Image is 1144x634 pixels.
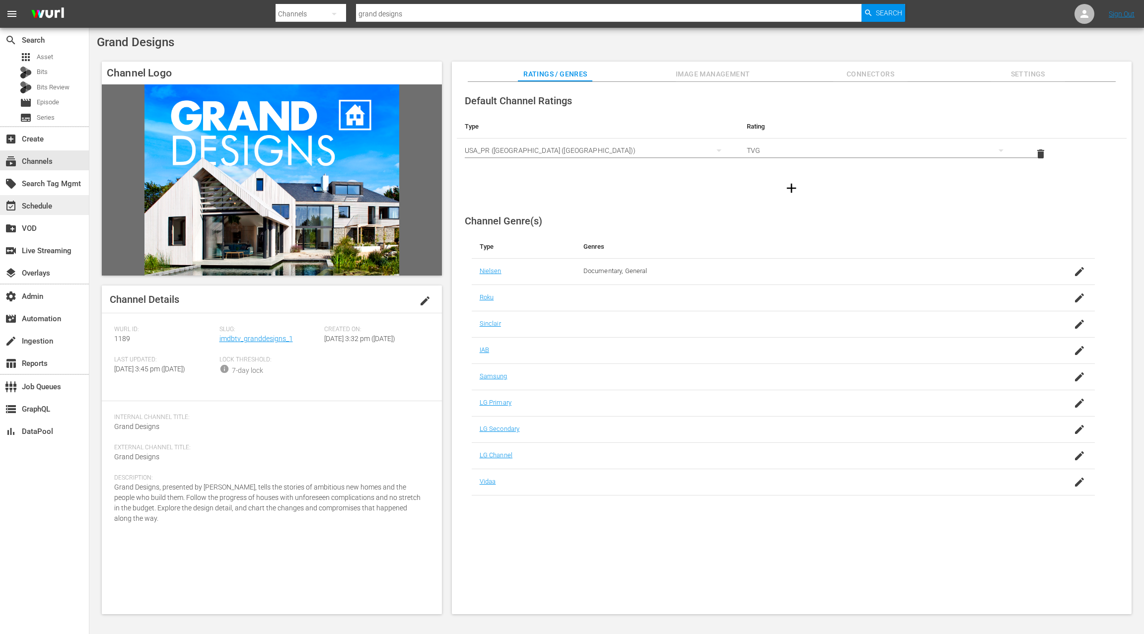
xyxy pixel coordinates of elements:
span: Episode [20,97,32,109]
div: Bits Review [20,81,32,93]
span: Overlays [5,267,17,279]
span: delete [1035,148,1047,160]
a: imdbtv_granddesigns_1 [219,335,293,343]
div: 7-day lock [232,365,263,376]
a: Vidaa [480,478,496,485]
span: Ingestion [5,335,17,347]
a: Nielsen [480,267,501,275]
span: Internal Channel Title: [114,414,425,422]
button: edit [413,289,437,313]
span: Job Queues [5,381,17,393]
span: Search [876,4,902,22]
table: simple table [457,115,1127,169]
span: Search Tag Mgmt [5,178,17,190]
button: delete [1029,142,1053,166]
a: LG Secondary [480,425,520,432]
span: Last Updated: [114,356,214,364]
span: Channels [5,155,17,167]
span: Grand Designs, presented by [PERSON_NAME], tells the stories of ambitious new homes and the peopl... [114,483,421,522]
span: Automation [5,313,17,325]
span: Settings [991,68,1065,80]
span: Lock Threshold: [219,356,320,364]
span: DataPool [5,425,17,437]
span: Asset [37,52,53,62]
a: Roku [480,293,494,301]
span: External Channel Title: [114,444,425,452]
img: ans4CAIJ8jUAAAAAAAAAAAAAAAAAAAAAAAAgQb4GAAAAAAAAAAAAAAAAAAAAAAAAJMjXAAAAAAAAAAAAAAAAAAAAAAAAgAT5G... [24,2,71,26]
span: VOD [5,222,17,234]
span: Wurl ID: [114,326,214,334]
span: Episode [37,97,59,107]
span: Series [20,112,32,124]
span: Channel Genre(s) [465,215,542,227]
span: Bits [37,67,48,77]
img: Grand Designs [102,84,442,276]
span: Default Channel Ratings [465,95,572,107]
span: menu [6,8,18,20]
a: LG Channel [480,451,512,459]
a: Samsung [480,372,507,380]
span: Ratings / Genres [518,68,592,80]
span: Live Streaming [5,245,17,257]
span: Created On: [324,326,425,334]
span: Schedule [5,200,17,212]
th: Type [472,235,575,259]
span: edit [419,295,431,307]
span: Create [5,133,17,145]
div: TVG [747,137,1013,164]
span: Admin [5,290,17,302]
th: Type [457,115,739,139]
div: USA_PR ([GEOGRAPHIC_DATA] ([GEOGRAPHIC_DATA])) [465,137,731,164]
a: LG Primary [480,399,511,406]
span: Slug: [219,326,320,334]
span: Connectors [833,68,908,80]
span: GraphQL [5,403,17,415]
h4: Channel Logo [102,62,442,84]
a: Sinclair [480,320,501,327]
a: IAB [480,346,489,353]
span: 1189 [114,335,130,343]
span: Search [5,34,17,46]
th: Rating [739,115,1021,139]
span: info [219,364,229,374]
a: Sign Out [1109,10,1135,18]
span: Bits Review [37,82,70,92]
span: Asset [20,51,32,63]
span: Channel Details [110,293,179,305]
span: Reports [5,357,17,369]
span: Grand Designs [114,423,159,430]
button: Search [861,4,905,22]
span: [DATE] 3:32 pm ([DATE]) [324,335,395,343]
span: Grand Designs [97,35,174,49]
div: Bits [20,67,32,78]
th: Genres [575,235,1025,259]
span: Grand Designs [114,453,159,461]
span: Image Management [676,68,750,80]
span: Description: [114,474,425,482]
span: Series [37,113,55,123]
span: [DATE] 3:45 pm ([DATE]) [114,365,185,373]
